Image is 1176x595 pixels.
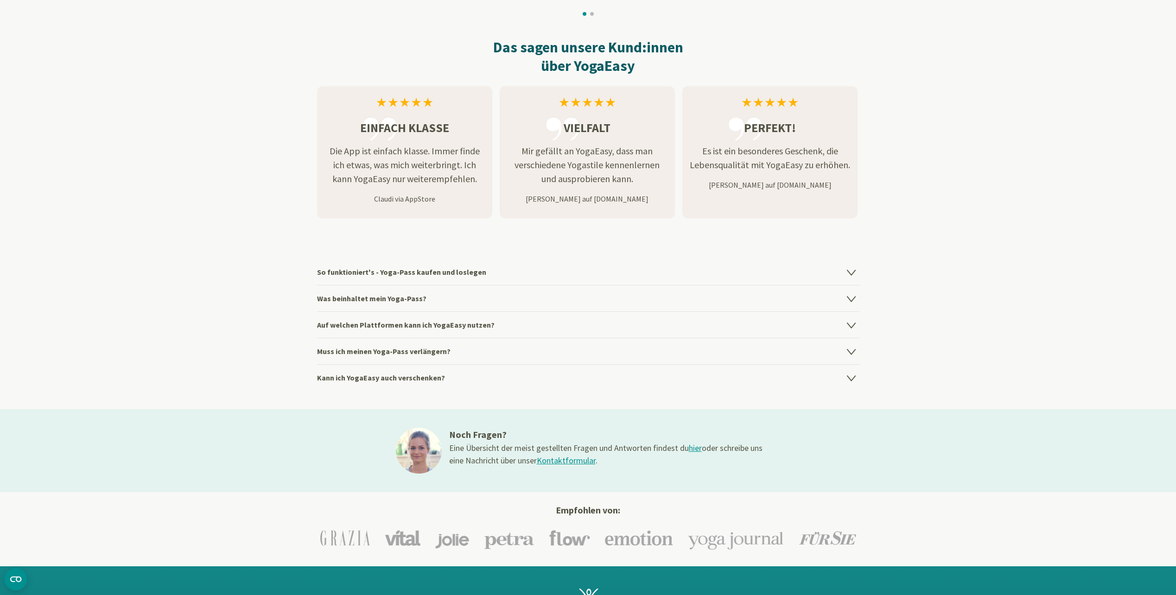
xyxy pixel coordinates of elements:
[682,119,858,137] h3: Perfekt!
[385,530,420,546] img: Vital Logo
[317,38,859,75] h2: Das sagen unsere Kund:innen über YogaEasy
[320,530,370,546] img: Grazia Logo
[396,428,442,474] img: ines@1x.jpg
[689,443,702,453] a: hier
[549,530,590,546] img: Flow Logo
[317,119,492,137] h3: Einfach klasse
[605,530,673,546] img: Emotion Logo
[484,527,534,549] img: Petra Logo
[537,455,596,466] a: Kontaktformular
[317,364,859,391] h4: Kann ich YogaEasy auch verschenken?
[317,311,859,338] h4: Auf welchen Plattformen kann ich YogaEasy nutzen?
[500,119,675,137] h3: Vielfalt
[500,193,675,204] p: [PERSON_NAME] auf [DOMAIN_NAME]
[682,144,858,172] p: Es ist ein besonderes Geschenk, die Lebensqualität mit YogaEasy zu erhöhen.
[317,193,492,204] p: Claudi via AppStore
[317,338,859,364] h4: Muss ich meinen Yoga-Pass verlängern?
[682,179,858,190] p: [PERSON_NAME] auf [DOMAIN_NAME]
[5,568,27,590] button: CMP-Widget öffnen
[317,285,859,311] h4: Was beinhaltet mein Yoga-Pass?
[317,259,859,285] h4: So funktioniert's - Yoga-Pass kaufen und loslegen
[449,442,764,467] div: Eine Übersicht der meist gestellten Fragen und Antworten findest du oder schreibe uns eine Nachri...
[500,144,675,186] p: Mir gefällt an YogaEasy, dass man verschiedene Yogastile kennenlernen und ausprobieren kann.
[449,428,764,442] h3: Noch Fragen?
[799,531,856,545] img: Für Sie Logo
[317,144,492,186] p: Die App ist einfach klasse. Immer finde ich etwas, was mich weiterbringt. Ich kann YogaEasy nur w...
[688,526,784,550] img: Yoga-Journal Logo
[435,527,469,548] img: Jolie Logo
